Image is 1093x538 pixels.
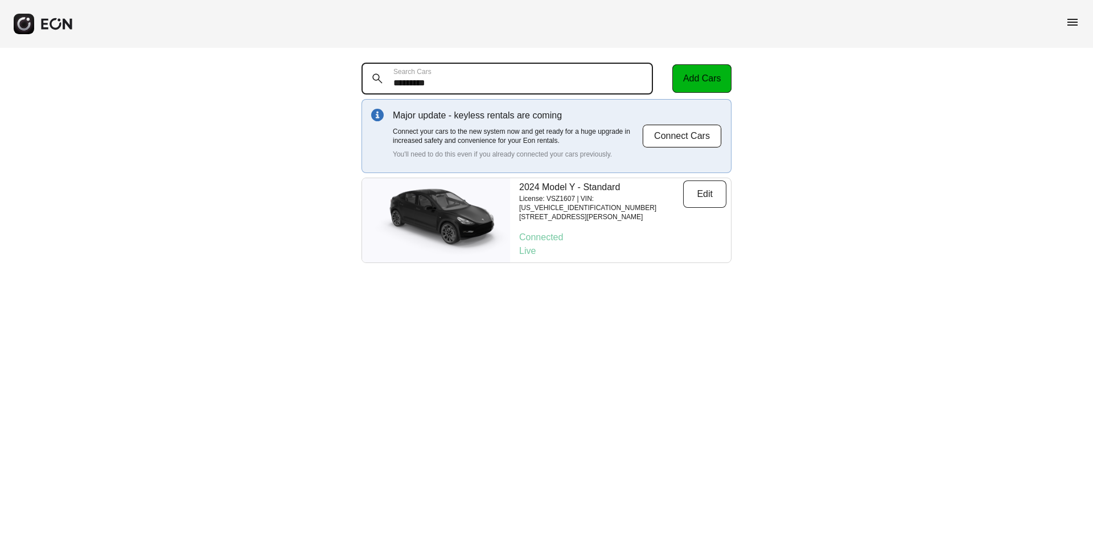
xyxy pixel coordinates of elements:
[371,109,384,121] img: info
[519,231,726,244] p: Connected
[362,183,510,257] img: car
[642,124,722,148] button: Connect Cars
[393,127,642,145] p: Connect your cars to the new system now and get ready for a huge upgrade in increased safety and ...
[519,212,683,221] p: [STREET_ADDRESS][PERSON_NAME]
[519,194,683,212] p: License: VSZ1607 | VIN: [US_VEHICLE_IDENTIFICATION_NUMBER]
[672,64,732,93] button: Add Cars
[683,180,726,208] button: Edit
[393,67,432,76] label: Search Cars
[393,109,642,122] p: Major update - keyless rentals are coming
[393,150,642,159] p: You'll need to do this even if you already connected your cars previously.
[1066,15,1079,29] span: menu
[519,180,683,194] p: 2024 Model Y - Standard
[519,244,726,258] p: Live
